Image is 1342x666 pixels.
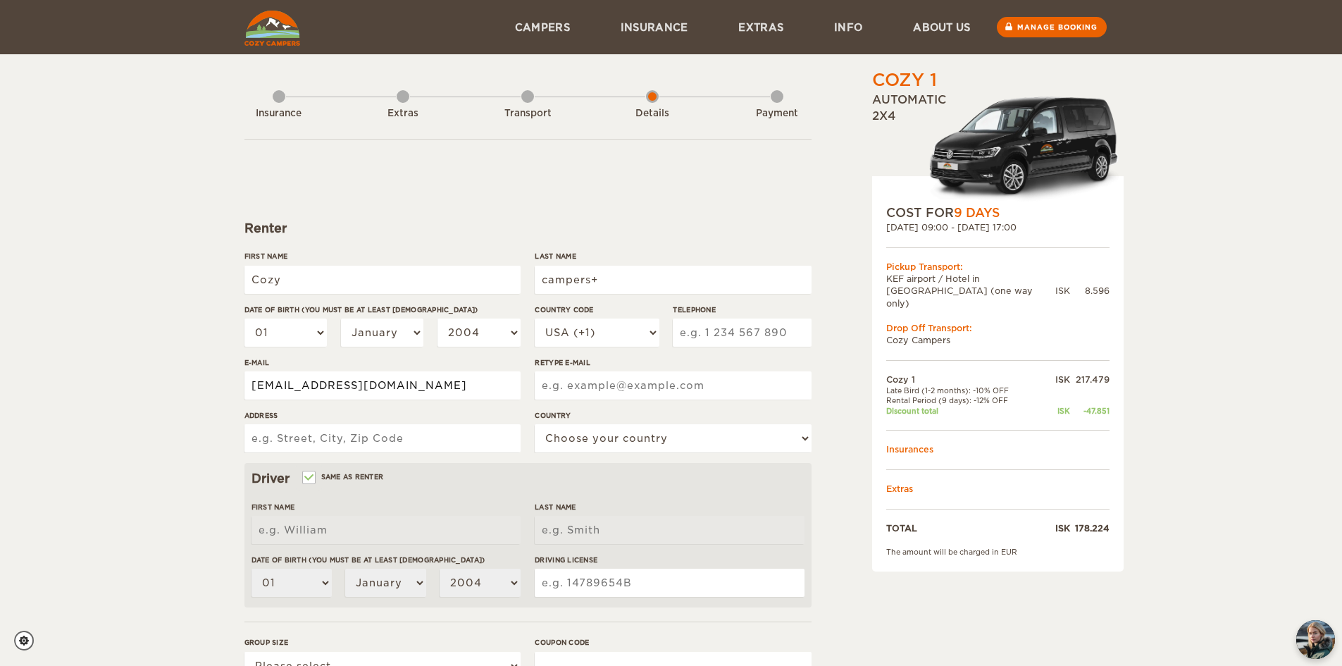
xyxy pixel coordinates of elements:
input: e.g. Street, City, Zip Code [244,424,521,452]
label: Retype E-mail [535,357,811,368]
label: First Name [244,251,521,261]
button: chat-button [1296,620,1335,659]
img: Volkswagen-Caddy-MaxiCrew_.png [928,97,1124,204]
div: ISK [1040,406,1069,416]
span: 9 Days [954,206,1000,220]
label: Group size [244,637,521,648]
div: -47.851 [1070,406,1110,416]
input: e.g. example@example.com [535,371,811,400]
label: Driving License [535,555,804,565]
div: Extras [364,107,442,121]
label: First Name [251,502,521,512]
img: Cozy Campers [244,11,300,46]
div: Transport [489,107,566,121]
label: Date of birth (You must be at least [DEMOGRAPHIC_DATA]) [244,304,521,315]
td: KEF airport / Hotel in [GEOGRAPHIC_DATA] (one way only) [886,273,1055,309]
div: Driver [251,470,804,487]
div: Details [614,107,691,121]
input: Same as renter [304,474,313,483]
label: Telephone [673,304,811,315]
label: Country Code [535,304,659,315]
td: Extras [886,483,1110,495]
div: COST FOR [886,204,1110,221]
label: Same as renter [304,470,384,483]
input: e.g. example@example.com [244,371,521,400]
td: TOTAL [886,522,1041,534]
label: Last Name [535,502,804,512]
td: Late Bird (1-2 months): -10% OFF [886,386,1041,395]
img: Freyja at Cozy Campers [1296,620,1335,659]
div: ISK [1055,285,1070,297]
div: Pickup Transport: [886,261,1110,273]
td: Insurances [886,443,1110,455]
input: e.g. Smith [535,516,804,544]
label: Coupon code [535,637,811,648]
div: ISK [1040,374,1069,386]
td: Cozy 1 [886,374,1041,386]
div: ISK [1040,522,1069,534]
div: Renter [244,220,812,237]
a: Cookie settings [14,631,43,650]
div: 178.224 [1070,522,1110,534]
label: Address [244,410,521,421]
div: 8.596 [1070,285,1110,297]
div: Payment [738,107,816,121]
label: E-mail [244,357,521,368]
td: Cozy Campers [886,334,1110,346]
label: Country [535,410,811,421]
div: Insurance [240,107,318,121]
input: e.g. William [244,266,521,294]
div: Drop Off Transport: [886,322,1110,334]
div: [DATE] 09:00 - [DATE] 17:00 [886,221,1110,233]
label: Last Name [535,251,811,261]
input: e.g. 1 234 567 890 [673,319,811,347]
div: Automatic 2x4 [872,92,1124,204]
td: Rental Period (9 days): -12% OFF [886,395,1041,405]
td: Discount total [886,406,1041,416]
input: e.g. Smith [535,266,811,294]
a: Manage booking [997,17,1107,37]
input: e.g. William [251,516,521,544]
div: Cozy 1 [872,68,937,92]
input: e.g. 14789654B [535,569,804,597]
div: 217.479 [1070,374,1110,386]
label: Date of birth (You must be at least [DEMOGRAPHIC_DATA]) [251,555,521,565]
div: The amount will be charged in EUR [886,547,1110,557]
